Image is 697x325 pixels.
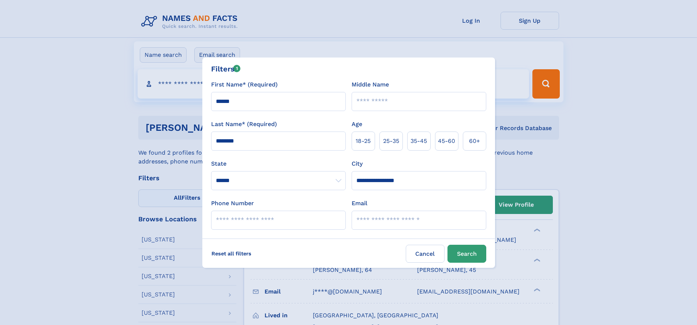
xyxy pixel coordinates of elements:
label: Reset all filters [207,245,256,262]
label: First Name* (Required) [211,80,278,89]
label: Cancel [406,245,445,263]
div: Filters [211,63,241,74]
span: 60+ [469,137,480,145]
span: 35‑45 [411,137,427,145]
label: State [211,159,346,168]
span: 25‑35 [383,137,399,145]
label: Age [352,120,362,129]
label: City [352,159,363,168]
label: Phone Number [211,199,254,208]
button: Search [447,245,486,263]
label: Email [352,199,367,208]
label: Last Name* (Required) [211,120,277,129]
label: Middle Name [352,80,389,89]
span: 45‑60 [438,137,455,145]
span: 18‑25 [356,137,371,145]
